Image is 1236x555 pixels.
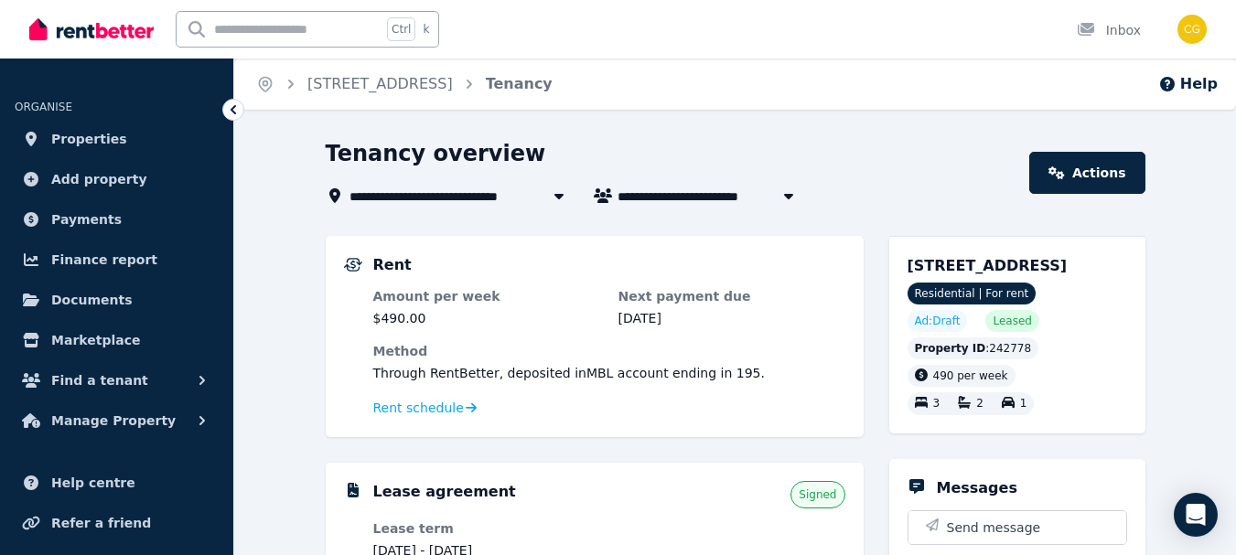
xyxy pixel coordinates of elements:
[51,249,157,271] span: Finance report
[915,341,986,356] span: Property ID
[15,161,219,197] a: Add property
[373,519,600,538] dt: Lease term
[307,75,453,92] a: [STREET_ADDRESS]
[373,399,478,417] a: Rent schedule
[234,59,575,110] nav: Breadcrumb
[51,289,133,311] span: Documents
[51,472,135,494] span: Help centre
[51,512,151,534] span: Refer a friend
[15,241,219,278] a: Finance report
[1177,15,1207,44] img: Chaitanya Gajjar
[51,128,127,150] span: Properties
[15,402,219,439] button: Manage Property
[915,314,961,328] span: Ad: Draft
[373,309,600,327] dd: $490.00
[1158,73,1218,95] button: Help
[51,369,148,391] span: Find a tenant
[908,283,1037,304] span: Residential | For rent
[51,410,176,432] span: Manage Property
[908,257,1068,274] span: [STREET_ADDRESS]
[373,254,412,276] h5: Rent
[799,487,836,502] span: Signed
[976,398,983,411] span: 2
[423,22,429,37] span: k
[51,329,140,351] span: Marketplace
[908,511,1126,544] button: Send message
[933,369,1008,382] span: 490 per week
[15,282,219,318] a: Documents
[344,258,362,272] img: Rental Payments
[15,464,219,501] a: Help centre
[947,518,1041,537] span: Send message
[993,314,1031,328] span: Leased
[15,121,219,157] a: Properties
[51,168,147,190] span: Add property
[1029,152,1145,194] a: Actions
[486,75,553,92] a: Tenancy
[618,309,845,327] dd: [DATE]
[51,208,122,230] span: Payments
[1077,21,1141,39] div: Inbox
[373,399,464,417] span: Rent schedule
[326,139,546,168] h1: Tenancy overview
[15,101,72,113] span: ORGANISE
[387,17,415,41] span: Ctrl
[15,201,219,238] a: Payments
[933,398,940,411] span: 3
[618,287,845,305] dt: Next payment due
[15,322,219,358] a: Marketplace
[908,337,1039,359] div: : 242778
[373,481,516,503] h5: Lease agreement
[937,477,1017,499] h5: Messages
[373,342,845,360] dt: Method
[1020,398,1027,411] span: 1
[1174,493,1218,537] div: Open Intercom Messenger
[29,16,154,43] img: RentBetter
[373,287,600,305] dt: Amount per week
[373,366,765,380] span: Through RentBetter , deposited in MBL account ending in 195 .
[15,362,219,399] button: Find a tenant
[15,505,219,541] a: Refer a friend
